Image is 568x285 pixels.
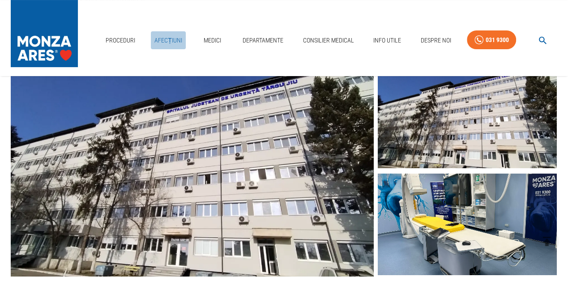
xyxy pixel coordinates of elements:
[467,30,516,50] a: 031 9300
[198,31,226,50] a: Medici
[151,31,186,50] a: Afecțiuni
[299,31,358,50] a: Consilier Medical
[102,31,139,50] a: Proceduri
[370,31,405,50] a: Info Utile
[239,31,287,50] a: Departamente
[534,229,559,254] button: delete
[417,31,455,50] a: Despre Noi
[485,34,508,46] div: 031 9300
